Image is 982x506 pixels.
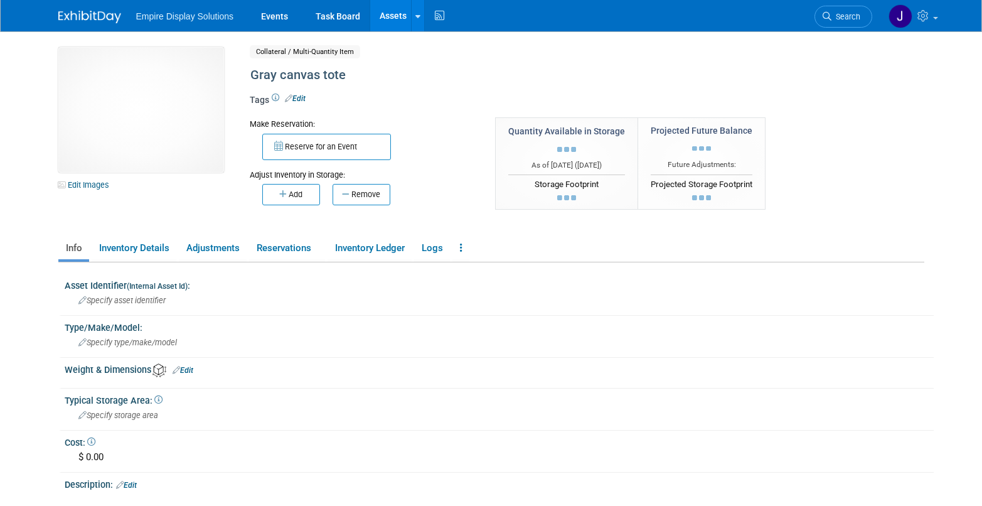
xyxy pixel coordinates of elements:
span: Search [831,12,860,21]
div: Gray canvas tote [246,64,821,87]
a: Edit [173,366,193,375]
img: ExhibitDay [58,11,121,23]
img: View Images [58,47,224,173]
div: Projected Future Balance [651,124,752,137]
div: Weight & Dimensions [65,360,934,377]
span: Empire Display Solutions [136,11,234,21]
a: Adjustments [179,237,247,259]
span: [DATE] [577,161,599,170]
a: Logs [414,237,450,259]
span: Specify type/make/model [78,338,177,347]
img: Asset Weight and Dimensions [152,363,166,377]
div: Tags [250,94,821,115]
span: Specify storage area [78,411,158,420]
div: $ 0.00 [74,448,924,467]
img: loading... [557,195,576,200]
div: Future Adjustments: [651,159,752,170]
div: Cost: [65,433,934,449]
a: Edit [116,481,137,490]
div: Projected Storage Footprint [651,175,752,191]
div: Description: [65,475,934,492]
div: Asset Identifier : [65,276,934,292]
a: Search [814,6,872,28]
a: Edit [285,94,306,103]
a: Edit Images [58,177,114,193]
div: Adjust Inventory in Storage: [250,160,477,181]
button: Remove [333,184,390,205]
a: Inventory Ledger [328,237,412,259]
div: As of [DATE] ( ) [508,160,625,171]
a: Inventory Details [92,237,176,259]
a: Reservations [249,237,325,259]
span: Specify asset identifier [78,296,166,305]
div: Type/Make/Model: [65,318,934,334]
div: Storage Footprint [508,175,625,191]
button: Add [262,184,320,205]
img: loading... [557,147,576,152]
span: Typical Storage Area: [65,396,163,406]
button: Reserve for an Event [262,134,391,160]
span: Collateral / Multi-Quantity Item [250,45,360,58]
small: (Internal Asset Id) [127,282,188,291]
div: Make Reservation: [250,117,477,130]
img: loading... [692,146,711,151]
img: Jane Paolucci [889,4,912,28]
a: Info [58,237,89,259]
div: Quantity Available in Storage [508,125,625,137]
img: loading... [692,195,711,200]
